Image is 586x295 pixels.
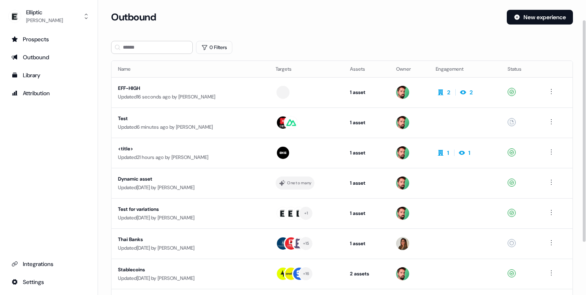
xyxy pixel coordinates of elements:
div: 1 [468,149,470,157]
div: Updated 21 hours ago by [PERSON_NAME] [118,153,263,161]
th: Targets [269,61,343,77]
th: Owner [390,61,429,77]
div: EFF-HIGH [118,84,263,92]
a: Go to attribution [7,87,91,100]
div: 1 asset [350,118,383,127]
img: Phill [396,86,409,99]
div: Dynamic asset [118,175,263,183]
a: Go to outbound experience [7,51,91,64]
div: Updated [DATE] by [PERSON_NAME] [118,244,263,252]
div: 1 asset [350,88,383,96]
div: Updated [DATE] by [PERSON_NAME] [118,214,263,222]
th: Assets [343,61,390,77]
div: Thai Banks [118,235,263,244]
h3: Outbound [111,11,156,23]
div: 2 [447,88,450,96]
a: Go to integrations [7,257,91,270]
div: + 1 [304,210,308,217]
img: Pouyeh [396,237,409,250]
th: Status [501,61,539,77]
div: 2 assets [350,270,383,278]
img: Phill [396,146,409,159]
div: Attribution [11,89,86,97]
div: Test for variations [118,205,263,213]
img: Phill [396,116,409,129]
div: One to many [287,179,311,187]
div: [PERSON_NAME] [26,16,63,25]
img: Phill [396,267,409,280]
div: <title> [118,145,263,153]
div: 1 [447,149,449,157]
div: + 16 [303,270,310,277]
div: Updated [DATE] by [PERSON_NAME] [118,183,263,192]
div: Elliptic [26,8,63,16]
div: Library [11,71,86,79]
div: 2 [470,88,473,96]
div: 1 asset [350,179,383,187]
div: Settings [11,278,86,286]
div: Outbound [11,53,86,61]
div: + 15 [303,240,310,247]
button: Elliptic[PERSON_NAME] [7,7,91,26]
div: 1 asset [350,209,383,217]
div: 1 asset [350,239,383,248]
button: New experience [507,10,573,25]
div: Updated 16 seconds ago by [PERSON_NAME] [118,93,263,101]
div: Prospects [11,35,86,43]
div: Stablecoins [118,266,263,274]
th: Name [111,61,269,77]
a: Go to prospects [7,33,91,46]
div: Updated [DATE] by [PERSON_NAME] [118,274,263,282]
div: Updated 6 minutes ago by [PERSON_NAME] [118,123,263,131]
a: Go to integrations [7,275,91,288]
div: 1 asset [350,149,383,157]
th: Engagement [429,61,501,77]
button: 0 Filters [196,41,232,54]
a: Go to templates [7,69,91,82]
img: Phill [396,207,409,220]
div: Integrations [11,260,86,268]
img: Phill [396,177,409,190]
div: Test [118,114,263,123]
